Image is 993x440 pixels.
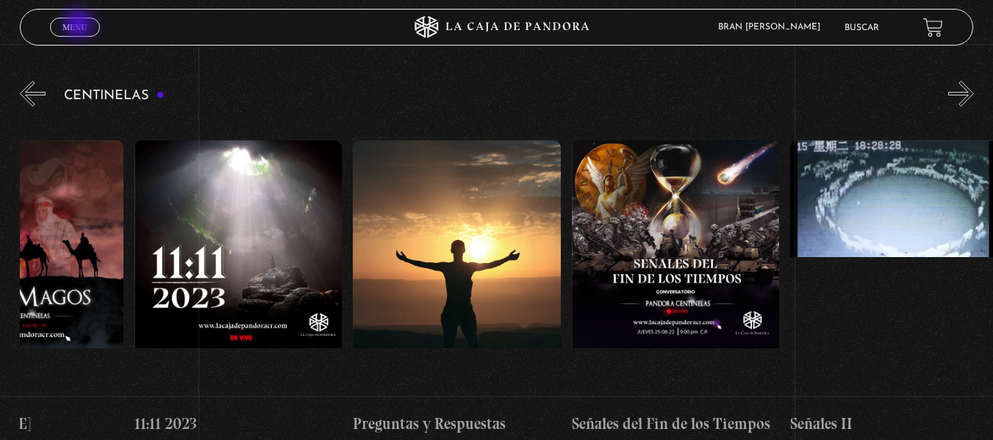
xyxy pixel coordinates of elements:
a: Buscar [845,24,879,32]
span: Cerrar [57,35,92,46]
button: Previous [20,81,46,107]
button: Next [948,81,974,107]
a: View your shopping cart [923,17,943,37]
h4: Preguntas y Respuestas [353,412,561,436]
span: Menu [62,23,87,32]
span: Bran [PERSON_NAME] [711,23,835,32]
h4: 11:11 2023 [135,412,343,436]
h4: Señales del Fin de los Tiempos [572,412,780,436]
h3: Centinelas [64,89,165,103]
